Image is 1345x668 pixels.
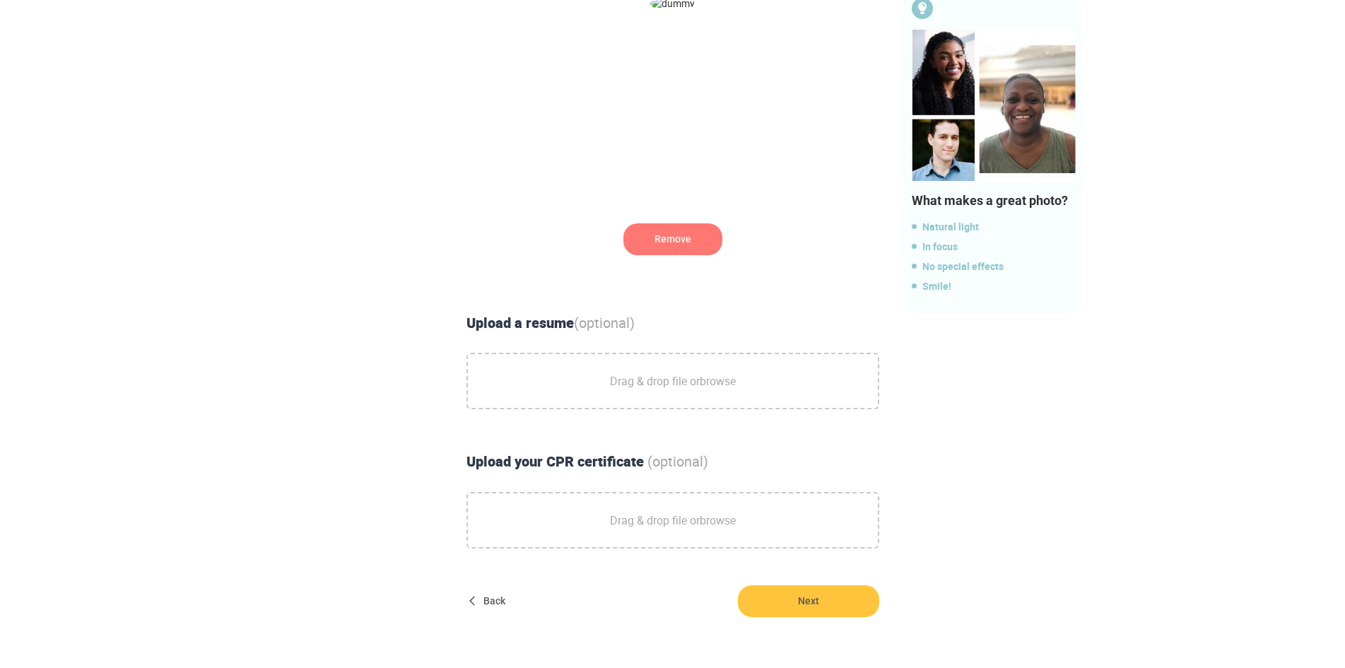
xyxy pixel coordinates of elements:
span: Drag & drop file or [610,503,736,538]
img: Bulb [912,30,1076,181]
span: (optional) [647,452,708,471]
span: Smile! [912,278,1076,295]
div: What makes a great photo? [912,192,1076,210]
div: Upload your CPR certificate [461,452,885,472]
span: Drag & drop file or [610,363,736,399]
span: In focus [912,238,1076,255]
a: browse [700,512,736,528]
span: Natural light [912,218,1076,235]
span: (optional) [574,313,635,332]
span: No special effects [912,258,1076,275]
div: Upload a resume [461,313,885,334]
button: dummy [623,223,722,255]
span: Remove [623,223,722,255]
button: Next [738,585,879,617]
button: Back [466,585,512,617]
a: browse [700,373,736,389]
